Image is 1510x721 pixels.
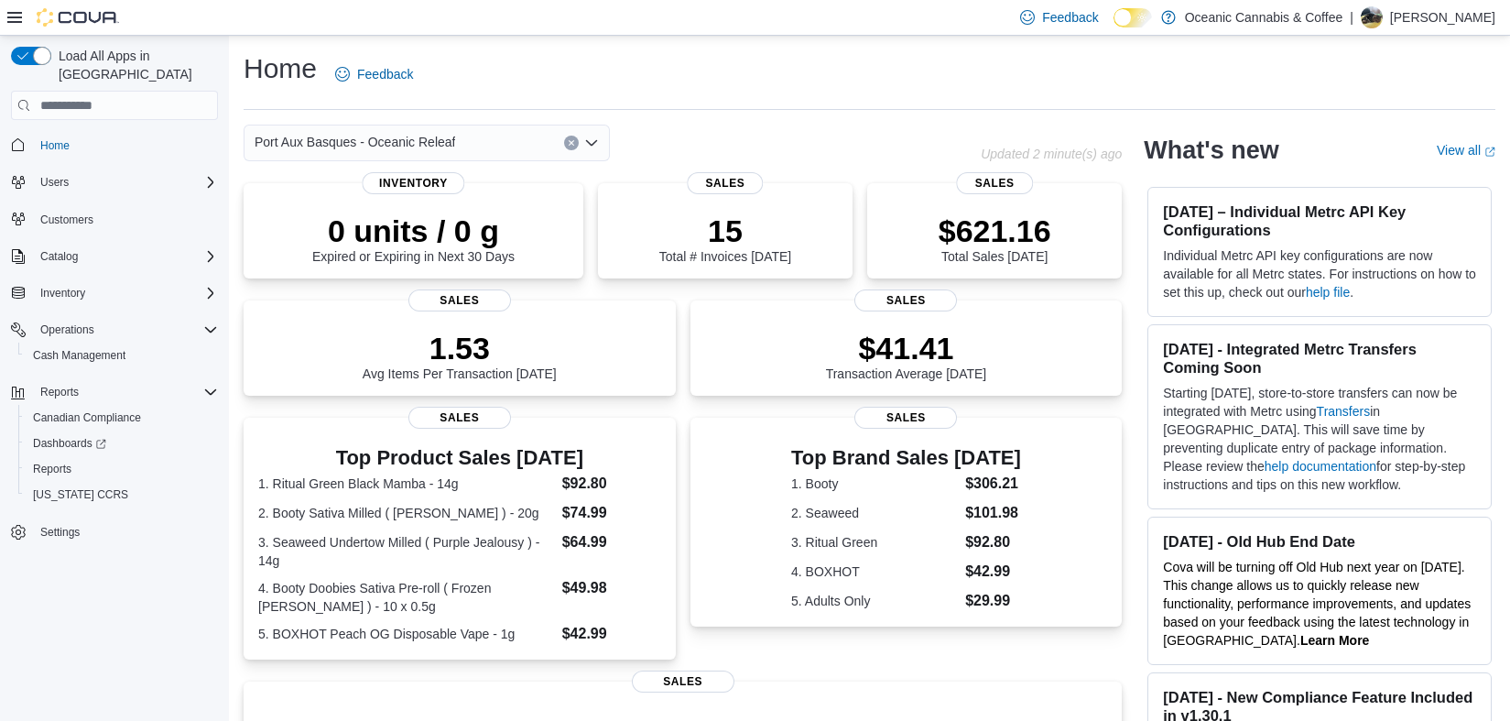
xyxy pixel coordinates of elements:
[33,348,125,363] span: Cash Management
[965,502,1021,524] dd: $101.98
[965,531,1021,553] dd: $92.80
[562,623,661,645] dd: $42.99
[659,213,791,264] div: Total # Invoices [DATE]
[40,286,85,300] span: Inventory
[4,244,225,269] button: Catalog
[408,289,511,311] span: Sales
[258,504,555,522] dt: 2. Booty Sativa Milled ( [PERSON_NAME] ) - 20g
[791,533,958,552] dt: 3. Ritual Green
[33,246,218,268] span: Catalog
[33,319,102,341] button: Operations
[33,133,218,156] span: Home
[4,131,225,158] button: Home
[956,172,1032,194] span: Sales
[4,169,225,195] button: Users
[26,484,136,506] a: [US_STATE] CCRS
[1306,285,1350,300] a: help file
[1437,143,1495,158] a: View allExternal link
[791,475,958,493] dt: 1. Booty
[26,432,114,454] a: Dashboards
[26,407,218,429] span: Canadian Compliance
[826,330,987,366] p: $41.41
[4,317,225,343] button: Operations
[40,175,69,190] span: Users
[562,502,661,524] dd: $74.99
[18,431,225,456] a: Dashboards
[26,458,79,480] a: Reports
[37,8,119,27] img: Cova
[965,473,1021,495] dd: $306.21
[18,482,225,508] button: [US_STATE] CCRS
[4,519,225,545] button: Settings
[854,407,957,429] span: Sales
[4,206,225,233] button: Customers
[687,172,763,194] span: Sales
[357,65,413,83] span: Feedback
[33,208,218,231] span: Customers
[33,171,218,193] span: Users
[33,520,218,543] span: Settings
[26,344,218,366] span: Cash Management
[1144,136,1278,165] h2: What's new
[562,531,661,553] dd: $64.99
[40,385,79,399] span: Reports
[40,249,78,264] span: Catalog
[328,56,420,93] a: Feedback
[33,381,86,403] button: Reports
[363,330,557,381] div: Avg Items Per Transaction [DATE]
[26,407,148,429] a: Canadian Compliance
[1484,147,1495,158] svg: External link
[18,456,225,482] button: Reports
[1350,6,1353,28] p: |
[854,289,957,311] span: Sales
[1163,560,1471,648] span: Cova will be turning off Old Hub next year on [DATE]. This change allows us to quickly release ne...
[258,625,555,643] dt: 5. BOXHOT Peach OG Disposable Vape - 1g
[1317,404,1371,419] a: Transfers
[26,484,218,506] span: Washington CCRS
[26,344,133,366] a: Cash Management
[258,475,555,493] dt: 1. Ritual Green Black Mamba - 14g
[258,579,555,616] dt: 4. Booty Doobies Sativa Pre-roll ( Frozen [PERSON_NAME] ) - 10 x 0.5g
[33,410,141,425] span: Canadian Compliance
[33,487,128,502] span: [US_STATE] CCRS
[939,213,1051,264] div: Total Sales [DATE]
[562,577,661,599] dd: $49.98
[255,131,455,153] span: Port Aux Basques - Oceanic Releaf
[33,319,218,341] span: Operations
[26,432,218,454] span: Dashboards
[33,381,218,403] span: Reports
[791,592,958,610] dt: 5. Adults Only
[40,322,94,337] span: Operations
[258,533,555,570] dt: 3. Seaweed Undertow Milled ( Purple Jealousy ) - 14g
[4,379,225,405] button: Reports
[981,147,1122,161] p: Updated 2 minute(s) ago
[1163,340,1476,377] h3: [DATE] - Integrated Metrc Transfers Coming Soon
[363,172,464,194] span: Inventory
[965,590,1021,612] dd: $29.99
[312,213,515,264] div: Expired or Expiring in Next 30 Days
[826,330,987,381] div: Transaction Average [DATE]
[564,136,579,150] button: Clear input
[312,213,515,249] p: 0 units / 0 g
[1163,384,1476,494] p: Starting [DATE], store-to-store transfers can now be integrated with Metrc using in [GEOGRAPHIC_D...
[659,213,791,249] p: 15
[791,504,958,522] dt: 2. Seaweed
[33,282,92,304] button: Inventory
[258,447,661,469] h3: Top Product Sales [DATE]
[1163,246,1476,301] p: Individual Metrc API key configurations are now available for all Metrc states. For instructions ...
[408,407,511,429] span: Sales
[4,280,225,306] button: Inventory
[18,405,225,431] button: Canadian Compliance
[1361,6,1383,28] div: Franki Webb
[33,171,76,193] button: Users
[33,462,71,476] span: Reports
[40,138,70,153] span: Home
[584,136,599,150] button: Open list of options
[40,525,80,540] span: Settings
[11,124,218,593] nav: Complex example
[1300,633,1369,648] a: Learn More
[33,436,106,451] span: Dashboards
[1390,6,1495,28] p: [PERSON_NAME]
[965,561,1021,583] dd: $42.99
